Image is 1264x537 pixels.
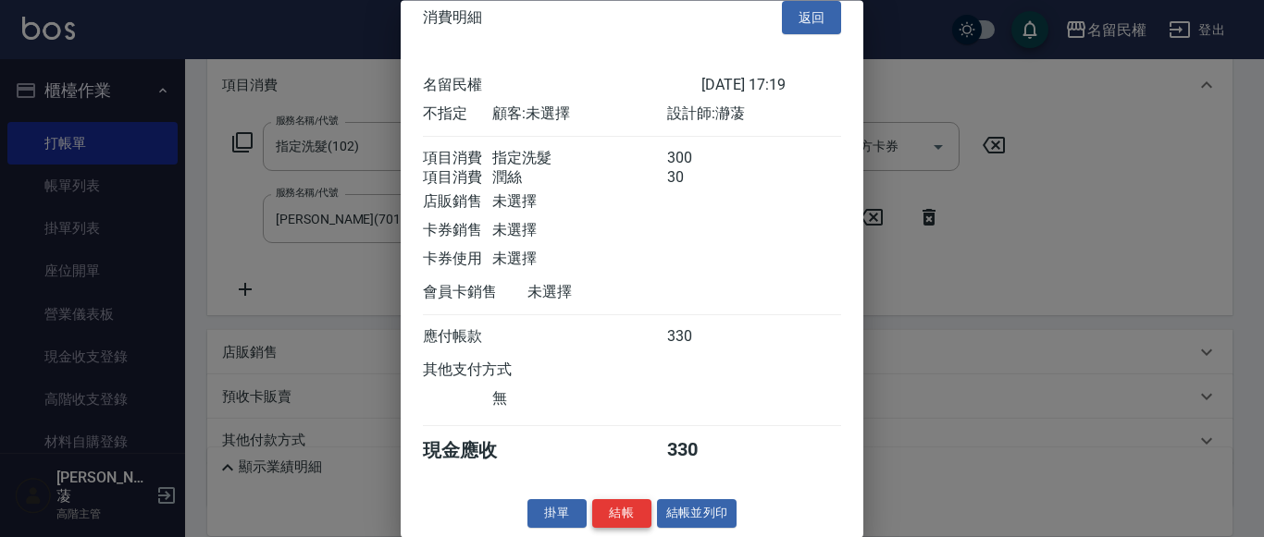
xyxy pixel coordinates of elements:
[667,439,737,464] div: 330
[492,169,666,189] div: 潤絲
[667,169,737,189] div: 30
[423,222,492,241] div: 卡券銷售
[423,439,527,464] div: 現金應收
[423,328,492,348] div: 應付帳款
[423,250,492,270] div: 卡券使用
[492,193,666,213] div: 未選擇
[423,361,563,381] div: 其他支付方式
[667,105,841,125] div: 設計師: 瀞蓤
[423,8,482,27] span: 消費明細
[423,77,701,96] div: 名留民權
[423,105,492,125] div: 不指定
[657,500,737,529] button: 結帳並列印
[592,500,651,529] button: 結帳
[423,150,492,169] div: 項目消費
[423,193,492,213] div: 店販銷售
[423,284,527,303] div: 會員卡銷售
[701,77,841,96] div: [DATE] 17:19
[423,169,492,189] div: 項目消費
[527,500,587,529] button: 掛單
[492,390,666,409] div: 無
[782,1,841,35] button: 返回
[667,150,737,169] div: 300
[492,150,666,169] div: 指定洗髮
[492,222,666,241] div: 未選擇
[527,284,701,303] div: 未選擇
[667,328,737,348] div: 330
[492,105,666,125] div: 顧客: 未選擇
[492,250,666,270] div: 未選擇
